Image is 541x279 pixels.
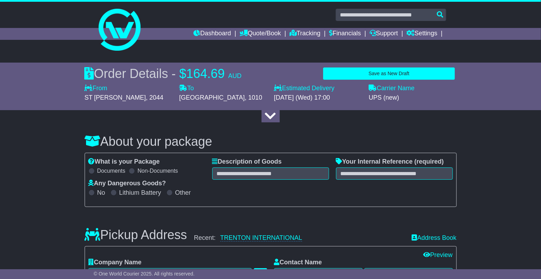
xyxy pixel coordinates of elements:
[220,234,302,242] a: TRENTON INTERNATIONAL
[412,234,456,242] a: Address Book
[423,251,453,258] a: Preview
[97,167,126,174] label: Documents
[370,28,398,40] a: Support
[274,94,362,102] div: [DATE] (Wed) 17:00
[88,259,142,266] label: Company Name
[369,94,457,102] div: UPS (new)
[329,28,361,40] a: Financials
[274,85,362,92] label: Estimated Delivery
[85,228,187,242] h3: Pickup Address
[137,167,178,174] label: Non-Documents
[179,85,194,92] label: To
[228,72,242,79] span: AUD
[274,259,322,266] label: Contact Name
[369,85,415,92] label: Carrier Name
[323,67,455,80] button: Save as New Draft
[85,135,457,149] h3: About your package
[146,94,163,101] span: , 2044
[88,158,160,166] label: What is your Package
[212,158,282,166] label: Description of Goods
[85,66,242,81] div: Order Details -
[336,158,444,166] label: Your Internal Reference (required)
[245,94,262,101] span: , 1010
[85,85,107,92] label: From
[119,189,161,197] label: Lithium Battery
[179,94,245,101] span: [GEOGRAPHIC_DATA]
[88,180,166,187] label: Any Dangerous Goods?
[97,189,105,197] label: No
[290,28,320,40] a: Tracking
[186,66,225,81] span: 164.69
[194,28,231,40] a: Dashboard
[194,234,405,242] div: Recent:
[94,271,195,277] span: © One World Courier 2025. All rights reserved.
[407,28,437,40] a: Settings
[240,28,281,40] a: Quote/Book
[85,94,146,101] span: ST [PERSON_NAME]
[179,66,186,81] span: $
[175,189,191,197] label: Other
